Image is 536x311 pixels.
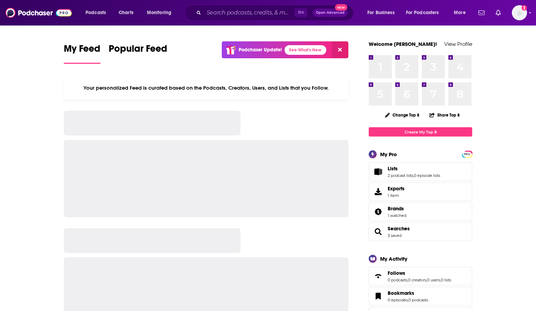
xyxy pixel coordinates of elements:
a: Bookmarks [371,291,385,301]
button: Share Top 8 [429,108,460,122]
a: View Profile [444,41,472,47]
button: open menu [363,7,403,18]
span: ⌘ K [295,8,307,17]
span: Brands [369,202,472,221]
button: Open AdvancedNew [313,9,348,17]
a: 0 episode lists [414,173,440,178]
span: Lists [369,162,472,181]
svg: Add a profile image [522,5,527,11]
span: Brands [388,205,404,212]
span: For Business [367,8,395,18]
a: Lists [388,165,440,172]
a: Welcome [PERSON_NAME]! [369,41,437,47]
span: 1 item [388,193,405,198]
a: Follows [371,271,385,281]
span: For Podcasters [406,8,439,18]
div: Your personalized Feed is curated based on the Podcasts, Creators, Users, and Lists that you Follow. [64,76,348,100]
span: Logged in as rowan.sullivan [512,5,527,20]
a: Popular Feed [109,43,167,64]
a: See What's New [285,45,326,55]
div: My Pro [380,151,397,158]
a: Exports [369,182,472,201]
a: Charts [114,7,138,18]
a: Searches [388,225,410,232]
span: Searches [369,222,472,241]
span: More [454,8,466,18]
a: Follows [388,270,451,276]
span: PRO [463,152,471,157]
span: Open Advanced [316,11,345,14]
div: Search podcasts, credits, & more... [191,5,360,21]
button: Change Top 8 [381,111,424,119]
a: PRO [463,151,471,157]
a: 3 saved [388,233,401,238]
span: Podcasts [86,8,106,18]
span: Exports [388,185,405,192]
span: , [426,278,427,282]
a: 0 episodes [388,298,408,302]
a: Bookmarks [388,290,428,296]
button: open menu [401,7,449,18]
input: Search podcasts, credits, & more... [204,7,295,18]
a: My Feed [64,43,100,64]
span: Exports [371,187,385,197]
span: Lists [388,165,398,172]
p: Podchaser Update! [239,47,282,53]
a: 1 watched [388,213,406,218]
a: 0 podcasts [388,278,407,282]
a: 0 podcasts [408,298,428,302]
div: My Activity [380,255,407,262]
span: , [440,278,441,282]
button: open menu [449,7,474,18]
img: User Profile [512,5,527,20]
a: Show notifications dropdown [476,7,487,19]
span: , [407,278,408,282]
span: Monitoring [147,8,171,18]
button: Show profile menu [512,5,527,20]
span: Follows [388,270,405,276]
span: , [413,173,414,178]
a: Brands [371,207,385,217]
a: 0 lists [441,278,451,282]
button: open menu [81,7,115,18]
span: Follows [369,267,472,285]
a: Searches [371,227,385,237]
span: Popular Feed [109,43,167,59]
span: Bookmarks [369,287,472,305]
img: Podchaser - Follow, Share and Rate Podcasts [6,6,72,19]
button: open menu [142,7,180,18]
span: New [335,4,347,11]
span: Charts [119,8,133,18]
a: 0 users [427,278,440,282]
a: Show notifications dropdown [493,7,504,19]
span: My Feed [64,43,100,59]
a: 2 podcast lists [388,173,413,178]
a: Lists [371,167,385,177]
a: Create My Top 8 [369,127,472,137]
a: 0 creators [408,278,426,282]
span: Bookmarks [388,290,414,296]
a: Brands [388,205,406,212]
